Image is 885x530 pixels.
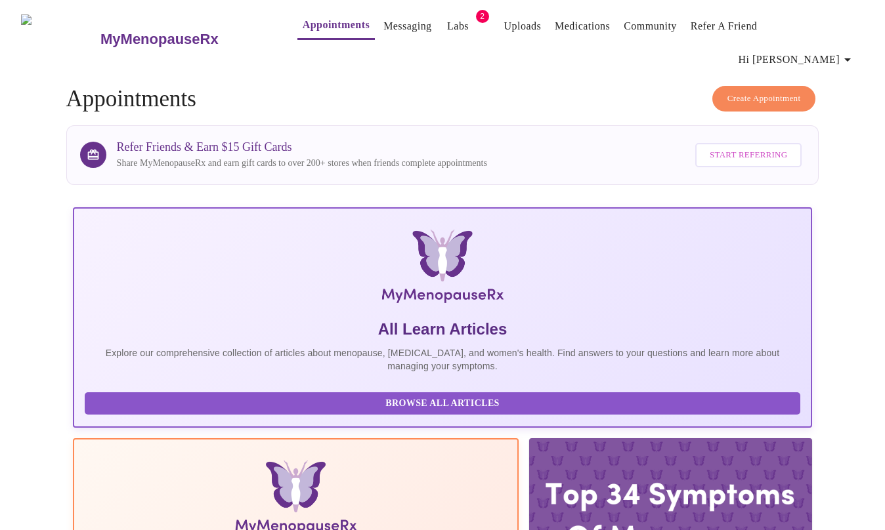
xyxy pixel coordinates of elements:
[712,86,816,112] button: Create Appointment
[504,17,542,35] a: Uploads
[297,12,375,40] button: Appointments
[447,17,469,35] a: Labs
[691,17,758,35] a: Refer a Friend
[727,91,801,106] span: Create Appointment
[100,31,219,48] h3: MyMenopauseRx
[476,10,489,23] span: 2
[378,13,437,39] button: Messaging
[555,17,610,35] a: Medications
[739,51,855,69] span: Hi [PERSON_NAME]
[624,17,677,35] a: Community
[196,230,689,308] img: MyMenopauseRx Logo
[66,86,819,112] h4: Appointments
[685,13,763,39] button: Refer a Friend
[21,14,99,64] img: MyMenopauseRx Logo
[692,136,805,174] a: Start Referring
[99,16,271,62] a: MyMenopauseRx
[710,148,787,163] span: Start Referring
[618,13,682,39] button: Community
[85,346,801,373] p: Explore our comprehensive collection of articles about menopause, [MEDICAL_DATA], and women's hea...
[85,319,801,340] h5: All Learn Articles
[383,17,431,35] a: Messaging
[695,143,802,167] button: Start Referring
[85,397,804,408] a: Browse All Articles
[303,16,370,34] a: Appointments
[733,47,861,73] button: Hi [PERSON_NAME]
[98,396,788,412] span: Browse All Articles
[437,13,479,39] button: Labs
[499,13,547,39] button: Uploads
[117,157,487,170] p: Share MyMenopauseRx and earn gift cards to over 200+ stores when friends complete appointments
[550,13,615,39] button: Medications
[117,140,487,154] h3: Refer Friends & Earn $15 Gift Cards
[85,392,801,415] button: Browse All Articles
